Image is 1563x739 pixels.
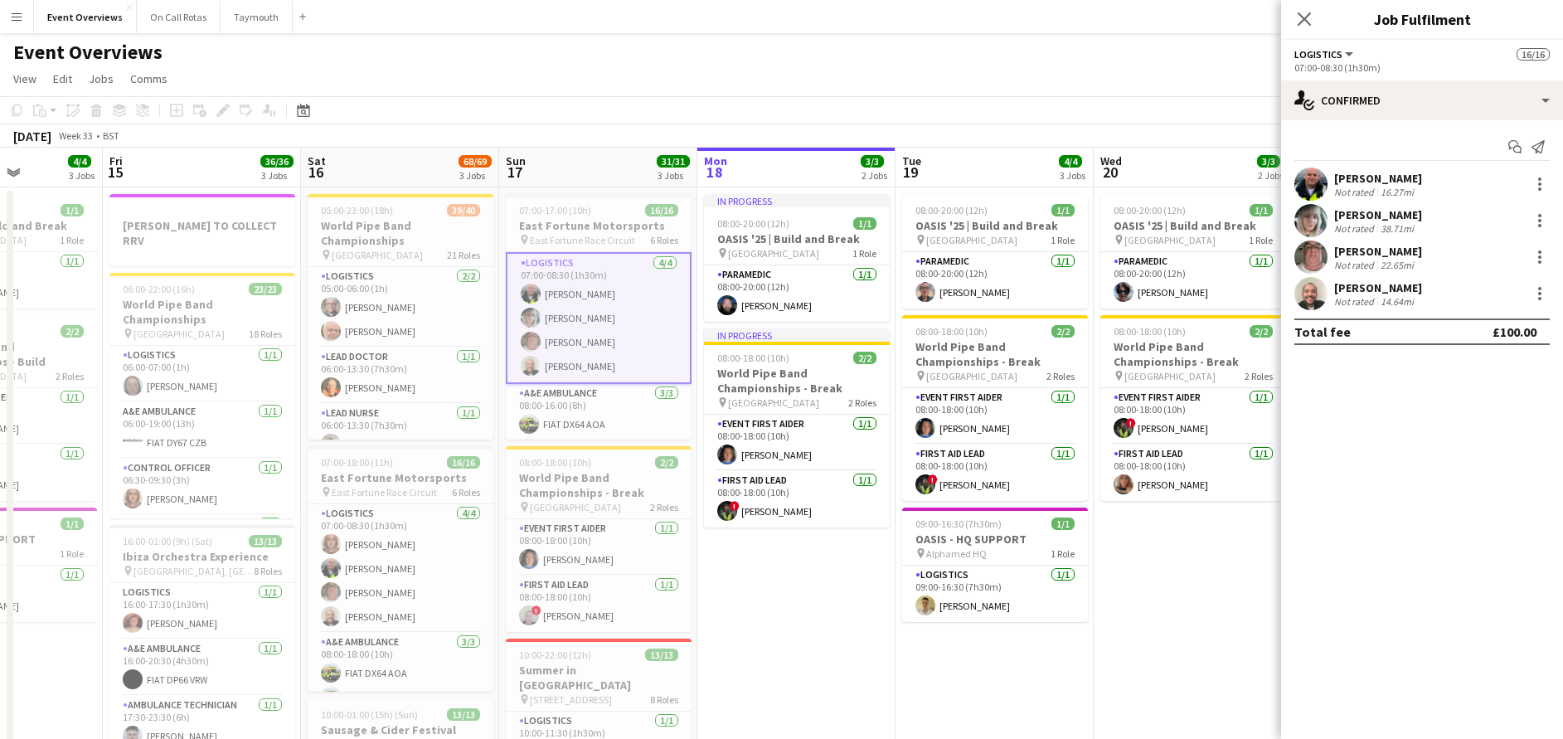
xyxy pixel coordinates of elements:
[1051,547,1075,560] span: 1 Role
[862,169,887,182] div: 2 Jobs
[109,273,295,518] app-job-card: 06:00-22:00 (16h)23/23World Pipe Band Championships [GEOGRAPHIC_DATA]18 RolesLogistics1/106:00-07...
[658,169,689,182] div: 3 Jobs
[704,265,890,322] app-card-role: Paramedic1/108:00-20:00 (12h)[PERSON_NAME]
[130,71,167,86] span: Comms
[902,388,1088,445] app-card-role: Event First Aider1/108:00-18:00 (10h)[PERSON_NAME]
[13,128,51,144] div: [DATE]
[308,348,493,404] app-card-role: Lead Doctor1/106:00-13:30 (7h30m)[PERSON_NAME]
[1334,244,1422,259] div: [PERSON_NAME]
[728,247,819,260] span: [GEOGRAPHIC_DATA]
[717,352,789,364] span: 08:00-18:00 (10h)
[1517,48,1550,61] span: 16/16
[332,249,423,261] span: [GEOGRAPHIC_DATA]
[109,297,295,327] h3: World Pipe Band Championships
[68,155,91,168] span: 4/4
[704,366,890,396] h3: World Pipe Band Championships - Break
[459,155,492,168] span: 68/69
[447,249,480,261] span: 21 Roles
[503,163,526,182] span: 17
[123,535,212,547] span: 16:00-01:00 (9h) (Sat)
[1294,48,1342,61] span: Logistics
[69,169,95,182] div: 3 Jobs
[650,693,678,706] span: 8 Roles
[506,153,526,168] span: Sun
[506,446,692,632] app-job-card: 08:00-18:00 (10h)2/2World Pipe Band Championships - Break [GEOGRAPHIC_DATA]2 RolesEvent First Aid...
[107,163,123,182] span: 15
[928,474,938,484] span: !
[704,471,890,528] app-card-role: First Aid Lead1/108:00-18:00 (10h)![PERSON_NAME]
[1126,418,1136,428] span: !
[1334,259,1377,271] div: Not rated
[103,129,119,142] div: BST
[1258,169,1284,182] div: 2 Jobs
[308,446,493,692] div: 07:00-18:00 (11h)16/16East Fortune Motorsports East Fortune Race Circuit6 RolesLogistics4/407:00-...
[717,217,789,230] span: 08:00-20:00 (12h)
[926,370,1017,382] span: [GEOGRAPHIC_DATA]
[915,518,1002,530] span: 09:00-16:30 (7h30m)
[728,396,819,409] span: [GEOGRAPHIC_DATA]
[902,315,1088,501] div: 08:00-18:00 (10h)2/2World Pipe Band Championships - Break [GEOGRAPHIC_DATA]2 RolesEvent First Aid...
[109,194,295,266] div: [PERSON_NAME] TO COLLECT RRV
[902,532,1088,547] h3: OASIS - HQ SUPPORT
[530,501,621,513] span: [GEOGRAPHIC_DATA]
[704,328,890,342] div: In progress
[308,218,493,248] h3: World Pipe Band Championships
[1100,445,1286,501] app-card-role: First Aid Lead1/108:00-18:00 (10h)[PERSON_NAME]
[704,153,727,168] span: Mon
[109,583,295,639] app-card-role: Logistics1/116:00-17:30 (1h30m)[PERSON_NAME]
[1334,295,1377,308] div: Not rated
[519,204,591,216] span: 07:00-17:00 (10h)
[53,71,72,86] span: Edit
[1051,204,1075,216] span: 1/1
[650,501,678,513] span: 2 Roles
[902,153,921,168] span: Tue
[82,68,120,90] a: Jobs
[926,547,987,560] span: Alphamed HQ
[655,456,678,469] span: 2/2
[1100,339,1286,369] h3: World Pipe Band Championships - Break
[308,470,493,485] h3: East Fortune Motorsports
[1377,259,1417,271] div: 22.65mi
[853,352,876,364] span: 2/2
[60,547,84,560] span: 1 Role
[1051,325,1075,338] span: 2/2
[124,68,174,90] a: Comms
[332,486,437,498] span: East Fortune Race Circuit
[902,508,1088,622] app-job-card: 09:00-16:30 (7h30m)1/1OASIS - HQ SUPPORT Alphamed HQ1 RoleLogistics1/109:00-16:30 (7h30m)[PERSON_...
[902,252,1088,309] app-card-role: Paramedic1/108:00-20:00 (12h)[PERSON_NAME]
[13,71,36,86] span: View
[902,566,1088,622] app-card-role: Logistics1/109:00-16:30 (7h30m)[PERSON_NAME]
[1250,204,1273,216] span: 1/1
[447,204,480,216] span: 39/40
[1250,325,1273,338] span: 2/2
[1245,370,1273,382] span: 2 Roles
[915,325,988,338] span: 08:00-18:00 (10h)
[308,194,493,440] div: 05:00-23:00 (18h)39/40World Pipe Band Championships [GEOGRAPHIC_DATA]21 RolesLogistics2/205:00-06...
[1334,222,1377,235] div: Not rated
[704,231,890,246] h3: OASIS '25 | Build and Break
[1294,48,1356,61] button: Logistics
[1098,163,1122,182] span: 20
[704,328,890,528] div: In progress08:00-18:00 (10h)2/2World Pipe Band Championships - Break [GEOGRAPHIC_DATA]2 RolesEven...
[519,649,591,661] span: 10:00-22:00 (12h)
[506,194,692,440] app-job-card: 07:00-17:00 (10h)16/16East Fortune Motorsports East Fortune Race Circuit6 RolesLogistics4/407:00-...
[109,346,295,402] app-card-role: Logistics1/106:00-07:00 (1h)[PERSON_NAME]
[109,639,295,696] app-card-role: A&E Ambulance1/116:00-20:30 (4h30m)FIAT DP66 VRW
[249,328,282,340] span: 18 Roles
[308,504,493,633] app-card-role: Logistics4/407:00-08:30 (1h30m)[PERSON_NAME][PERSON_NAME][PERSON_NAME][PERSON_NAME]
[1493,323,1536,340] div: £100.00
[704,194,890,322] div: In progress08:00-20:00 (12h)1/1OASIS '25 | Build and Break [GEOGRAPHIC_DATA]1 RoleParamedic1/108:...
[1334,171,1422,186] div: [PERSON_NAME]
[506,384,692,489] app-card-role: A&E Ambulance3/308:00-16:00 (8h)FIAT DX64 AOA
[109,459,295,515] app-card-role: Control Officer1/106:30-09:30 (3h)[PERSON_NAME]
[260,155,294,168] span: 36/36
[452,486,480,498] span: 6 Roles
[61,518,84,530] span: 1/1
[321,204,393,216] span: 05:00-23:00 (18h)
[1100,388,1286,445] app-card-role: Event First Aider1/108:00-18:00 (10h)![PERSON_NAME]
[902,445,1088,501] app-card-role: First Aid Lead1/108:00-18:00 (10h)![PERSON_NAME]
[1100,315,1286,501] app-job-card: 08:00-18:00 (10h)2/2World Pipe Band Championships - Break [GEOGRAPHIC_DATA]2 RolesEvent First Aid...
[1100,153,1122,168] span: Wed
[1257,155,1280,168] span: 3/3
